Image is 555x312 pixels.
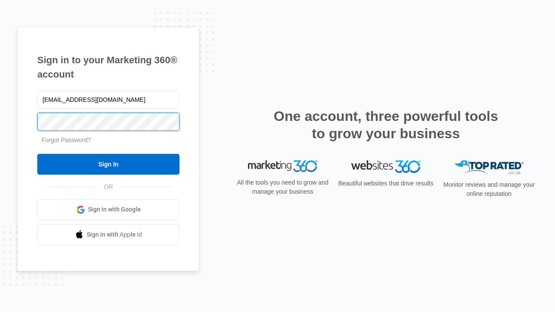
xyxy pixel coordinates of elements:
[37,154,180,175] input: Sign In
[271,107,501,142] h2: One account, three powerful tools to grow your business
[248,160,317,172] img: Marketing 360
[351,160,421,173] img: Websites 360
[37,53,180,81] h1: Sign in to your Marketing 360® account
[37,224,180,245] a: Sign in with Apple Id
[37,199,180,220] a: Sign in with Google
[37,91,180,109] input: Email
[88,205,141,214] span: Sign in with Google
[87,230,142,239] span: Sign in with Apple Id
[454,160,524,175] img: Top Rated Local
[337,179,434,188] p: Beautiful websites that drive results
[42,136,91,143] a: Forgot Password?
[234,178,331,196] p: All the tools you need to grow and manage your business
[98,182,119,192] span: OR
[441,180,538,198] p: Monitor reviews and manage your online reputation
